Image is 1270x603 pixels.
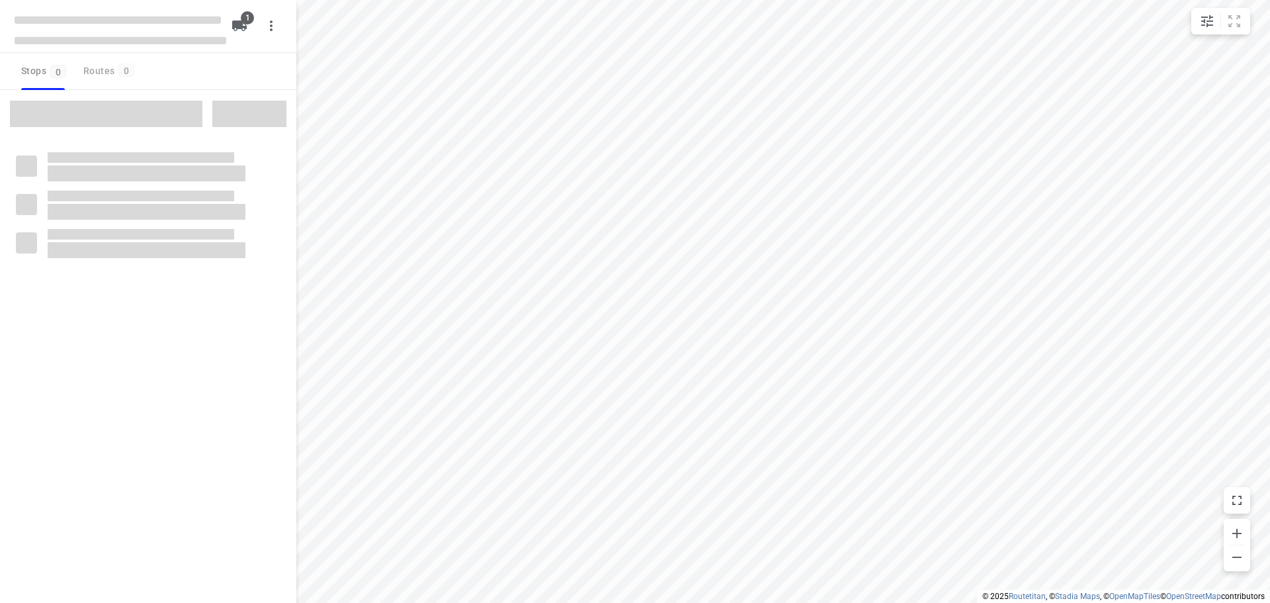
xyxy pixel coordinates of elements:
[1191,8,1250,34] div: small contained button group
[1166,592,1221,601] a: OpenStreetMap
[1109,592,1160,601] a: OpenMapTiles
[1009,592,1046,601] a: Routetitan
[982,592,1265,601] li: © 2025 , © , © © contributors
[1055,592,1100,601] a: Stadia Maps
[1194,8,1220,34] button: Map settings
